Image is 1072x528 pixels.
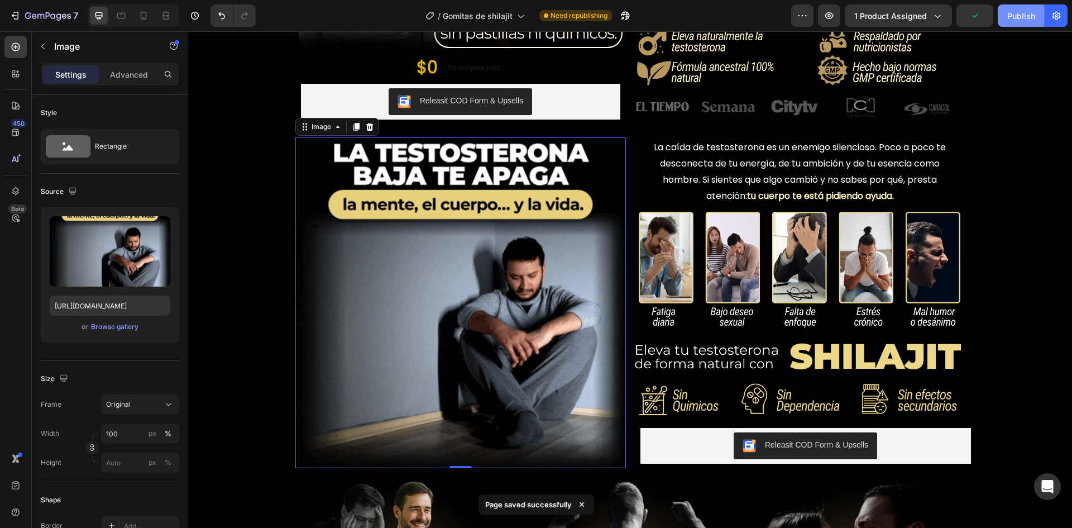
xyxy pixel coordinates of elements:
[554,408,568,421] img: CKKYs5695_ICEAE=.webp
[107,106,438,437] img: giphy.gif
[165,429,171,439] div: %
[1034,473,1061,500] div: Open Intercom Messenger
[232,64,335,75] div: Releasit COD Form & Upsells
[41,399,61,410] label: Frame
[90,321,139,332] button: Browse gallery
[95,134,163,159] div: Rectangle
[4,4,83,27] button: 7
[711,62,765,89] img: [object Object]
[577,408,680,420] div: Releasit COD Form & Upsells
[146,456,159,469] button: %
[41,184,79,199] div: Source
[438,10,441,22] span: /
[200,57,344,84] button: Releasit COD Form & Upsells
[41,429,59,439] label: Width
[121,91,145,101] div: Image
[149,429,156,439] div: px
[447,62,501,89] img: [object Object]
[1007,10,1035,22] div: Publish
[161,427,175,440] button: px
[11,119,27,128] div: 450
[447,299,777,345] img: AnyConv.com__Shilajit_6.webp
[854,10,927,22] span: 1 product assigned
[101,394,179,415] button: Original
[146,427,159,440] button: %
[41,495,61,505] div: Shape
[41,372,70,387] div: Size
[551,11,607,21] span: Need republishing
[73,9,78,22] p: 7
[485,499,572,510] p: Page saved successfully
[91,322,138,332] div: Browse gallery
[209,64,223,77] img: CKKYs5695_ICEAE=.webp
[165,458,171,468] div: %
[559,158,706,171] strong: tu cuerpo te está pidiendo ayuda.
[101,453,179,473] input: px%
[50,296,170,316] input: https://example.com/image.jpg
[54,40,149,53] p: Image
[8,204,27,213] div: Beta
[161,456,175,469] button: px
[260,33,313,40] p: No compare price
[545,401,689,428] button: Releasit COD Form & Upsells
[101,424,179,444] input: px%
[41,458,61,468] label: Height
[443,10,513,22] span: Gomitas de shilajit
[50,216,170,287] img: preview-image
[149,458,156,468] div: px
[210,4,256,27] div: Undo/Redo
[579,62,633,89] img: [object Object]
[447,345,777,391] img: AnyConv.com__Shilajit_12.webp
[55,69,87,80] p: Settings
[82,320,88,334] span: or
[845,4,952,27] button: 1 product assigned
[466,110,758,170] span: La caída de testosterona es un enemigo silencioso. Poco a poco te desconecta de tu energía, de tu...
[998,4,1045,27] button: Publish
[41,108,57,118] div: Style
[188,31,1072,528] iframe: Design area
[106,399,131,410] span: Original
[447,177,777,299] img: AnyConv.com__Shilajit_5.webp
[645,62,700,89] img: [object Object]
[110,69,148,80] p: Advanced
[513,62,567,89] img: [object Object]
